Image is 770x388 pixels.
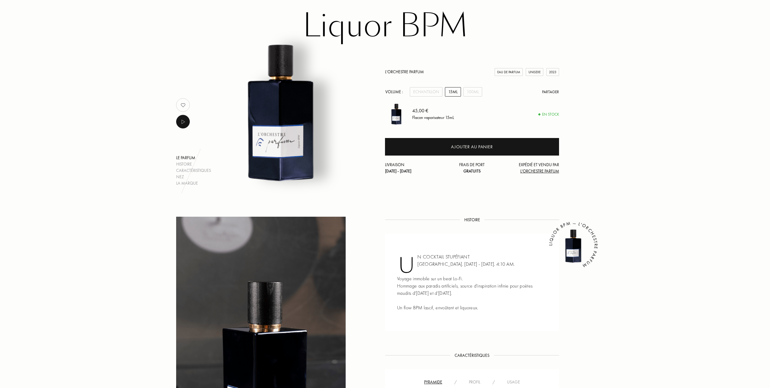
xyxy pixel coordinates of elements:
div: Histoire [176,161,211,167]
div: Frais de port [443,162,501,174]
img: music_play.png [179,118,187,126]
div: Livraison [385,162,443,174]
div: 2023 [546,68,559,76]
img: Liquor BPM L'Orchestre Parfum [206,37,356,186]
span: L'Orchestre Parfum [520,168,559,174]
img: Liquor BPM L'Orchestre Parfum [385,103,408,125]
div: Usage [501,379,526,385]
div: 45,00 € [412,107,454,114]
div: / [486,379,501,385]
div: UN COCKTAIL STUPÉFIANT [GEOGRAPHIC_DATA]. [DATE] - [DATE]. 4:10 AM. Voyage immobile sur un beat L... [385,234,559,331]
div: Nez [176,174,211,180]
img: no_like_p.png [177,99,189,111]
span: Gratuits [463,168,481,174]
div: Expédié et vendu par [501,162,559,174]
div: / [448,379,463,385]
div: Eau de Parfum [495,68,523,76]
div: En stock [538,111,559,117]
div: La marque [176,180,211,186]
img: Liquor BPM [555,228,591,264]
div: Caractéristiques [176,167,211,174]
span: [DATE] - [DATE] [385,168,411,174]
div: Profil [463,379,486,385]
div: Partager [542,89,559,95]
div: Flacon vaporisateur 15mL [412,114,454,121]
div: Unisexe [526,68,543,76]
a: L'Orchestre Parfum [385,69,424,74]
div: 100mL [463,87,482,97]
div: Pyramide [418,379,448,385]
div: Le parfum [176,155,211,161]
div: Ajouter au panier [451,143,493,150]
div: Volume : [385,87,406,97]
h1: Liquor BPM [234,9,536,43]
div: 15mL [445,87,461,97]
div: Echantillon [410,87,443,97]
